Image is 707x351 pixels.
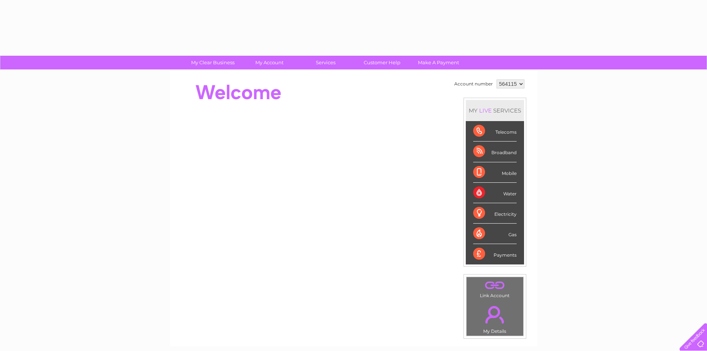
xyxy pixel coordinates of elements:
[466,277,524,300] td: Link Account
[473,244,517,264] div: Payments
[351,56,413,69] a: Customer Help
[182,56,243,69] a: My Clear Business
[473,142,517,162] div: Broadband
[452,78,495,90] td: Account number
[468,279,521,292] a: .
[473,162,517,183] div: Mobile
[473,183,517,203] div: Water
[239,56,300,69] a: My Account
[473,224,517,244] div: Gas
[473,203,517,224] div: Electricity
[466,300,524,336] td: My Details
[468,302,521,328] a: .
[478,107,493,114] div: LIVE
[295,56,356,69] a: Services
[473,121,517,142] div: Telecoms
[466,100,524,121] div: MY SERVICES
[408,56,469,69] a: Make A Payment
